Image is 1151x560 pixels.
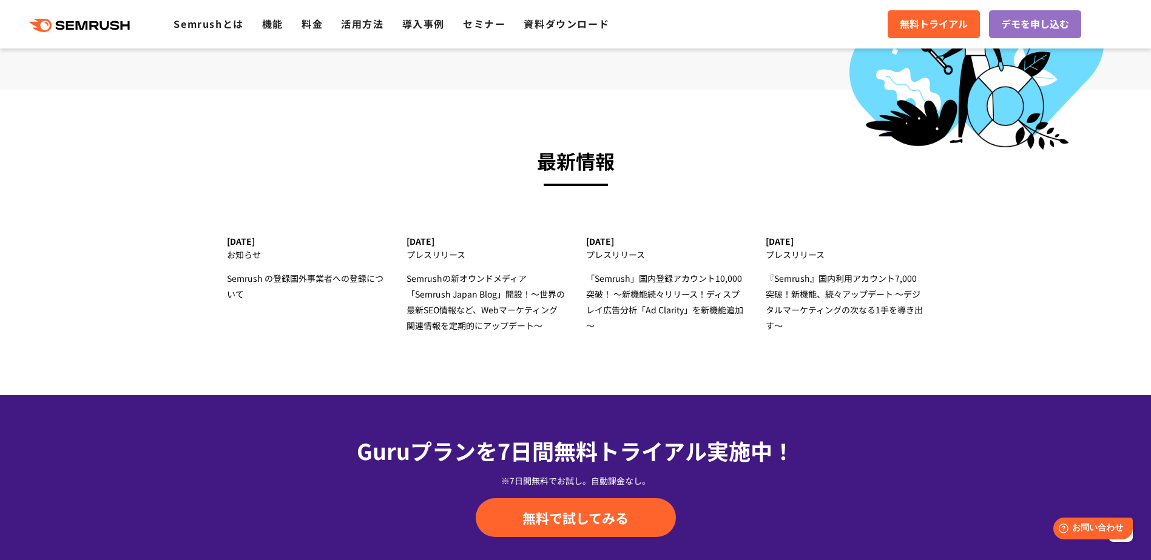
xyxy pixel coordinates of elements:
[262,16,283,31] a: 機能
[586,247,744,262] div: プレスリリース
[1043,513,1138,547] iframe: Help widget launcher
[766,247,924,262] div: プレスリリース
[766,272,923,332] span: 『Semrush』国内利用アカウント7,000突破！新機能、続々アップデート ～デジタルマーケティングの次なる1手を導き出す～
[407,247,565,262] div: プレスリリース
[341,16,383,31] a: 活用方法
[522,508,629,527] span: 無料で試してみる
[586,236,744,333] a: [DATE] プレスリリース 「Semrush」国内登録アカウント10,000突破！ ～新機能続々リリース！ディスプレイ広告分析「Ad Clarity」を新機能追加～
[586,236,744,247] div: [DATE]
[766,236,924,247] div: [DATE]
[1001,16,1069,32] span: デモを申し込む
[227,247,385,262] div: お知らせ
[463,16,505,31] a: セミナー
[407,236,565,247] div: [DATE]
[888,10,980,38] a: 無料トライアル
[227,236,385,247] div: [DATE]
[227,272,383,300] span: Semrush の登録国外事業者への登録について
[476,498,676,537] a: 無料で試してみる
[900,16,968,32] span: 無料トライアル
[227,144,925,177] h3: 最新情報
[989,10,1081,38] a: デモを申し込む
[302,16,323,31] a: 料金
[766,236,924,333] a: [DATE] プレスリリース 『Semrush』国内利用アカウント7,000突破！新機能、続々アップデート ～デジタルマーケティングの次なる1手を導き出す～
[257,434,894,467] div: Guruプランを7日間
[257,475,894,487] div: ※7日間無料でお試し。自動課金なし。
[554,435,794,466] span: 無料トライアル実施中！
[174,16,243,31] a: Semrushとは
[227,236,385,302] a: [DATE] お知らせ Semrush の登録国外事業者への登録について
[586,272,743,332] span: 「Semrush」国内登録アカウント10,000突破！ ～新機能続々リリース！ディスプレイ広告分析「Ad Clarity」を新機能追加～
[524,16,609,31] a: 資料ダウンロード
[407,236,565,333] a: [DATE] プレスリリース Semrushの新オウンドメディア 「Semrush Japan Blog」開設！～世界の最新SEO情報など、Webマーケティング関連情報を定期的にアップデート～
[402,16,445,31] a: 導入事例
[407,272,565,332] span: Semrushの新オウンドメディア 「Semrush Japan Blog」開設！～世界の最新SEO情報など、Webマーケティング関連情報を定期的にアップデート～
